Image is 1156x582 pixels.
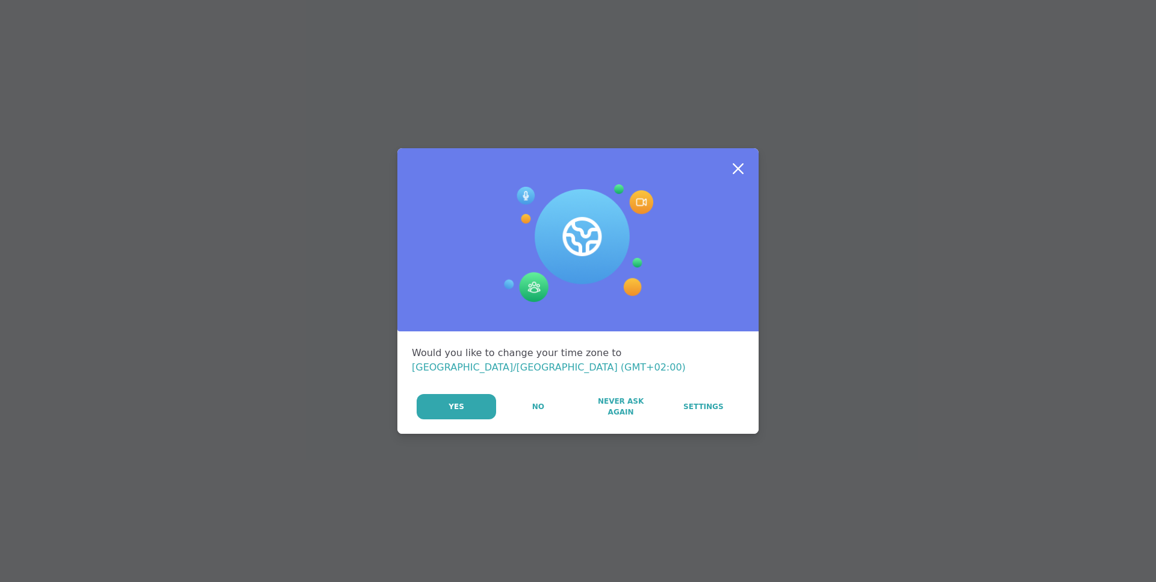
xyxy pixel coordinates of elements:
[580,394,661,419] button: Never Ask Again
[412,361,686,373] span: [GEOGRAPHIC_DATA]/[GEOGRAPHIC_DATA] (GMT+02:00)
[497,394,579,419] button: No
[586,396,655,418] span: Never Ask Again
[412,346,744,375] div: Would you like to change your time zone to
[683,401,724,412] span: Settings
[449,401,464,412] span: Yes
[417,394,496,419] button: Yes
[503,184,653,302] img: Session Experience
[663,394,744,419] a: Settings
[532,401,544,412] span: No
